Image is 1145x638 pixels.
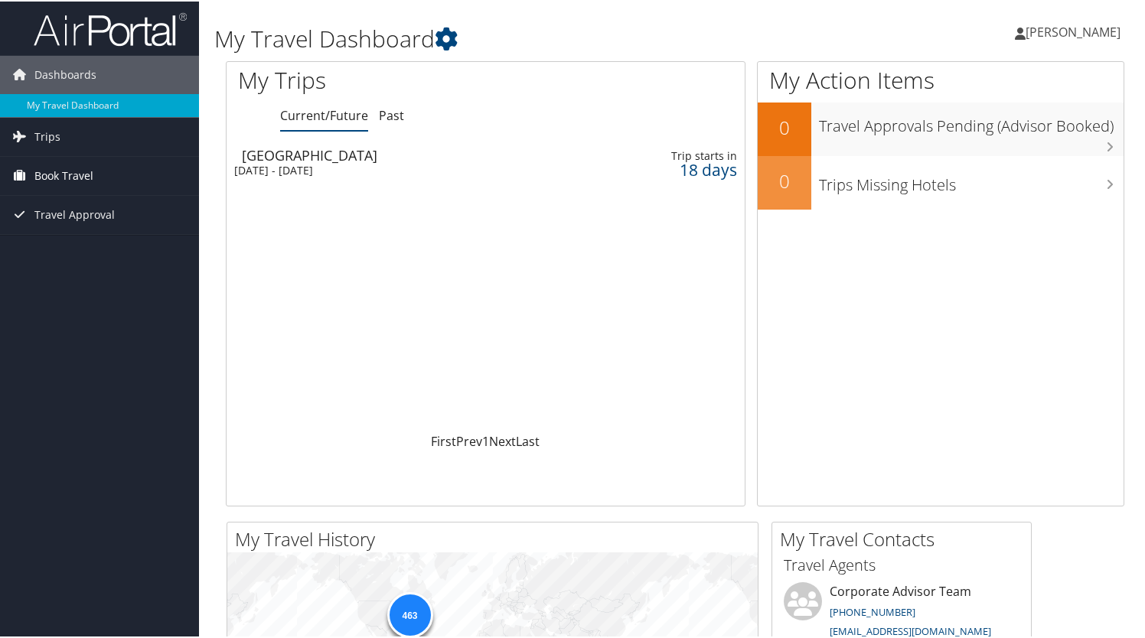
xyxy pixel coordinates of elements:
[489,431,516,448] a: Next
[234,162,560,176] div: [DATE] - [DATE]
[34,116,60,155] span: Trips
[34,155,93,194] span: Book Travel
[819,106,1124,135] h3: Travel Approvals Pending (Advisor Booked)
[238,63,517,95] h1: My Trips
[622,161,737,175] div: 18 days
[784,553,1019,575] h3: Travel Agents
[758,167,811,193] h2: 0
[819,165,1124,194] h3: Trips Missing Hotels
[780,525,1031,551] h2: My Travel Contacts
[1026,22,1121,39] span: [PERSON_NAME]
[830,604,915,617] a: [PHONE_NUMBER]
[758,101,1124,155] a: 0Travel Approvals Pending (Advisor Booked)
[34,10,187,46] img: airportal-logo.png
[431,431,456,448] a: First
[1015,8,1136,54] a: [PERSON_NAME]
[379,106,404,122] a: Past
[387,590,432,636] div: 463
[214,21,829,54] h1: My Travel Dashboard
[456,431,482,448] a: Prev
[482,431,489,448] a: 1
[758,155,1124,208] a: 0Trips Missing Hotels
[280,106,368,122] a: Current/Future
[516,431,540,448] a: Last
[830,623,991,636] a: [EMAIL_ADDRESS][DOMAIN_NAME]
[758,113,811,139] h2: 0
[235,525,758,551] h2: My Travel History
[34,54,96,93] span: Dashboards
[758,63,1124,95] h1: My Action Items
[622,148,737,161] div: Trip starts in
[34,194,115,233] span: Travel Approval
[242,147,568,161] div: [GEOGRAPHIC_DATA]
